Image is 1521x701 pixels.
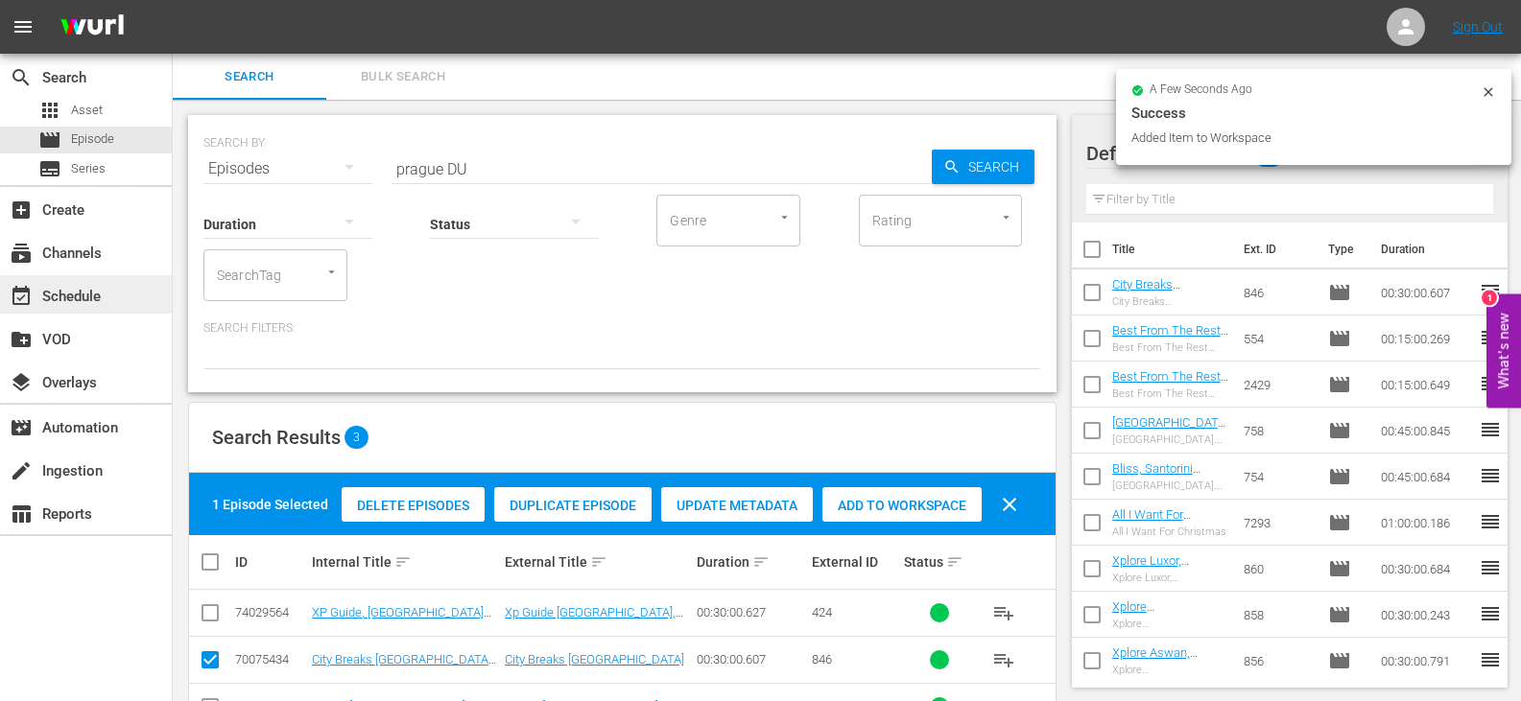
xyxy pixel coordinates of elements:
[1236,546,1320,592] td: 860
[338,66,468,88] span: Bulk Search
[822,487,982,522] button: Add to Workspace
[71,159,106,178] span: Series
[1112,645,1228,689] a: Xplore Aswan, [GEOGRAPHIC_DATA] (DU)
[1236,454,1320,500] td: 754
[1328,373,1351,396] span: Episode
[697,605,806,619] div: 00:30:00.627
[1236,269,1320,315] td: 846
[1373,454,1479,500] td: 00:45:00.684
[494,487,652,522] button: Duplicate Episode
[1373,500,1479,546] td: 01:00:00.186
[1112,572,1229,584] div: Xplore Luxor, [GEOGRAPHIC_DATA]
[1479,280,1502,303] span: reorder
[1317,222,1369,276] th: Type
[505,550,691,573] div: External Title
[494,498,652,513] span: Duplicate Episode
[775,208,794,226] button: Open
[1236,638,1320,684] td: 856
[590,553,607,571] span: sort
[932,150,1034,184] button: Search
[1479,418,1502,441] span: reorder
[946,553,963,571] span: sort
[235,554,306,570] div: ID
[812,554,898,570] div: External ID
[981,637,1027,683] button: playlist_add
[71,101,103,120] span: Asset
[1236,362,1320,408] td: 2429
[1328,649,1351,672] span: Episode
[1373,408,1479,454] td: 00:45:00.845
[661,487,813,522] button: Update Metadata
[10,199,33,222] span: Create
[1112,369,1228,398] a: Best From The Rest Taiwan (DU)
[1253,135,1284,175] span: 42
[38,157,61,180] span: Series
[1232,222,1317,276] th: Ext. ID
[342,487,485,522] button: Delete Episodes
[697,652,806,666] div: 00:30:00.607
[38,99,61,122] span: Asset
[904,550,975,573] div: Status
[1479,326,1502,349] span: reorder
[997,208,1015,226] button: Open
[1479,510,1502,533] span: reorder
[1112,415,1228,473] a: [GEOGRAPHIC_DATA],[GEOGRAPHIC_DATA] (DU)
[1236,315,1320,362] td: 554
[1328,419,1351,442] span: Episode
[342,498,485,513] span: Delete Episodes
[345,426,368,449] span: 3
[1373,546,1479,592] td: 00:30:00.684
[1328,603,1351,626] span: Episode
[235,652,306,666] div: 70075434
[1112,222,1233,276] th: Title
[1328,557,1351,580] span: Episode
[203,320,1041,337] p: Search Filters:
[46,5,138,50] img: ans4CAIJ8jUAAAAAAAAAAAAAAAAAAAAAAAAgQb4GAAAAAAAAAAAAAAAAAAAAAAAAJMjXAAAAAAAAAAAAAAAAAAAAAAAAgAT5G...
[1479,556,1502,579] span: reorder
[1328,465,1351,488] span: Episode
[1373,362,1479,408] td: 00:15:00.649
[1112,479,1229,492] div: [GEOGRAPHIC_DATA], Santorini [GEOGRAPHIC_DATA]
[1112,341,1229,354] div: Best From The Rest Oman Must Sees
[1112,526,1229,538] div: All I Want For Christmas
[981,590,1027,636] button: playlist_add
[697,550,806,573] div: Duration
[812,652,832,666] span: 846
[961,150,1034,184] span: Search
[1236,500,1320,546] td: 7293
[1131,102,1496,125] div: Success
[203,142,372,196] div: Episodes
[1328,281,1351,304] span: Episode
[10,459,33,482] span: Ingestion
[1236,408,1320,454] td: 758
[1479,648,1502,671] span: reorder
[10,502,33,526] span: Reports
[1086,127,1477,180] div: Default Workspace
[212,495,328,514] div: 1 Episode Selected
[1112,664,1229,676] div: Xplore [GEOGRAPHIC_DATA], [GEOGRAPHIC_DATA]
[10,328,33,351] span: VOD
[10,371,33,394] span: Overlays
[1112,387,1229,400] div: Best From The Rest [GEOGRAPHIC_DATA]
[1131,129,1476,148] div: Added Item to Workspace
[1453,19,1503,35] a: Sign Out
[752,553,770,571] span: sort
[1328,511,1351,534] span: Episode
[1486,293,1521,408] button: Open Feedback Widget
[1112,553,1228,596] a: Xplore Luxor, [GEOGRAPHIC_DATA] (DU)
[1112,433,1229,446] div: [GEOGRAPHIC_DATA],[GEOGRAPHIC_DATA]
[1369,222,1485,276] th: Duration
[1479,372,1502,395] span: reorder
[10,66,33,89] span: Search
[1479,464,1502,487] span: reorder
[1482,290,1497,305] div: 1
[1112,599,1228,671] a: Xplore [GEOGRAPHIC_DATA], [GEOGRAPHIC_DATA] (DU)
[184,66,315,88] span: Search
[812,605,832,619] span: 424
[986,481,1033,527] button: clear
[235,605,306,619] div: 74029564
[998,493,1021,516] span: clear
[10,242,33,265] span: Channels
[312,652,496,681] a: City Breaks [GEOGRAPHIC_DATA] (DU)
[312,605,491,648] a: XP Guide, [GEOGRAPHIC_DATA] [GEOGRAPHIC_DATA] ([GEOGRAPHIC_DATA])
